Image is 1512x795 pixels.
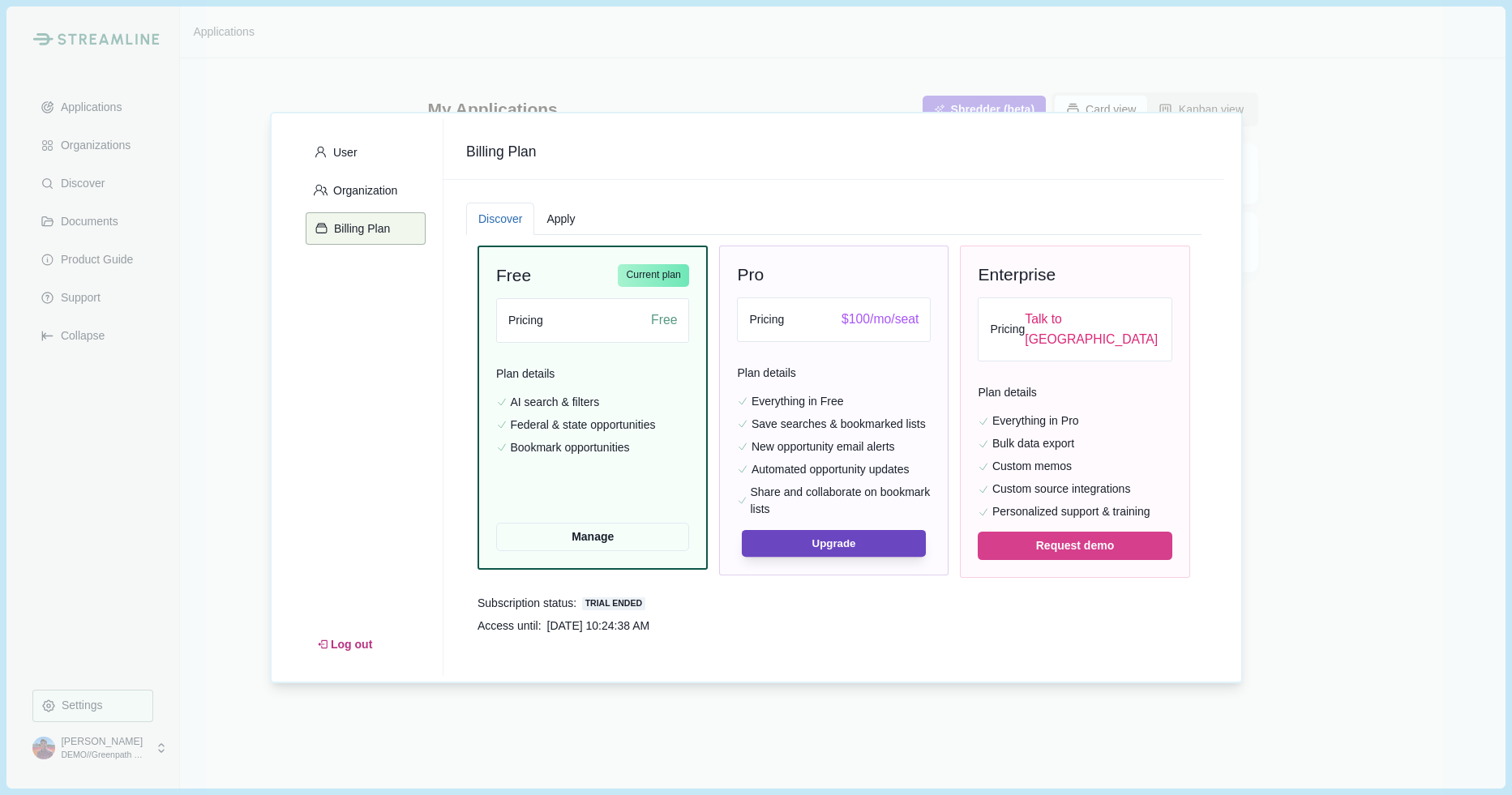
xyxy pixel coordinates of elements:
button: Billing Plan [306,212,426,245]
button: Manage [496,523,689,551]
span: Custom memos [992,458,1072,475]
span: Federal & state opportunities [510,417,655,434]
span: Plan details [496,365,689,388]
p: Billing Plan [328,222,390,236]
button: Organization [306,174,426,207]
span: Personalized support & training [992,503,1150,520]
span: Everything in Free [752,393,844,410]
span: $100/mo/seat [842,310,919,330]
p: User [328,146,358,160]
button: Discover [466,203,534,236]
button: Request demo [978,532,1171,560]
span: Automated opportunity updates [752,461,910,478]
button: User [306,136,426,169]
p: Organization [328,184,397,198]
span: Pricing [508,312,543,329]
span: Save searches & bookmarked lists [752,416,926,433]
span: Plan details [737,365,931,387]
span: [DATE] 10:24:38 AM [547,618,650,635]
button: Upgrade [742,530,926,557]
button: Apply [534,203,587,236]
button: Log out [306,630,384,659]
span: Share and collaborate on bookmark lists [750,484,931,518]
span: Pricing [990,321,1025,338]
span: Bulk data export [992,435,1074,452]
span: Access until: [478,618,542,635]
span: Bookmark opportunities [510,439,629,456]
span: Plan details [978,384,1171,407]
span: Pro [737,263,764,286]
div: Current plan [618,264,689,287]
span: Pricing [749,311,784,328]
span: Everything in Pro [992,412,1079,430]
span: Talk to [GEOGRAPHIC_DATA] [1025,310,1159,349]
span: Free [496,264,531,287]
span: Billing Plan [466,142,1201,162]
span: AI search & filters [510,394,599,411]
span: Free [651,310,677,331]
span: New opportunity email alerts [752,438,895,455]
span: Trial ended [582,597,645,610]
span: Enterprise [978,263,1056,286]
span: Subscription status: [478,595,576,612]
span: Custom source integrations [992,481,1130,498]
